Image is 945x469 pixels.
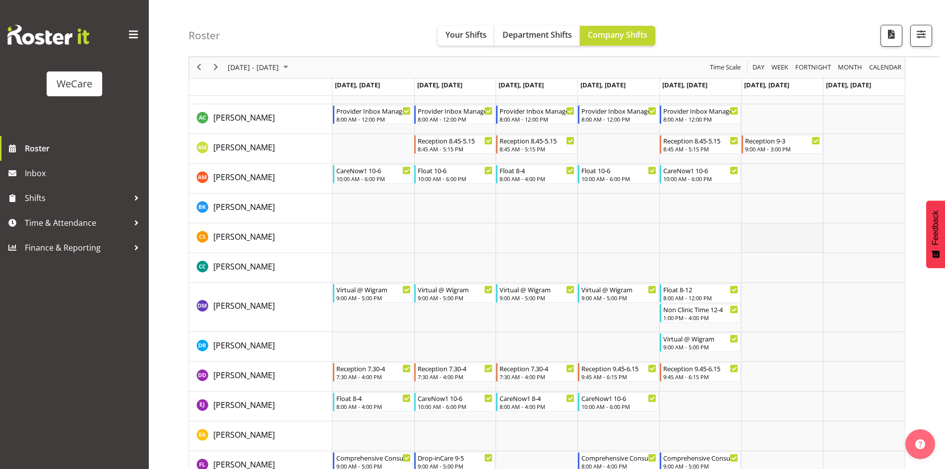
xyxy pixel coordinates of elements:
span: calendar [868,62,902,74]
span: [PERSON_NAME] [213,172,275,183]
div: 7:30 AM - 4:00 PM [500,373,574,381]
a: [PERSON_NAME] [213,339,275,351]
div: Ashley Mendoza"s event - Float 8-4 Begin From Wednesday, August 27, 2025 at 8:00:00 AM GMT+12:00 ... [496,165,577,184]
td: Ashley Mendoza resource [189,164,332,194]
div: 8:45 AM - 5:15 PM [418,145,493,153]
div: Provider Inbox Management [581,106,656,116]
div: Provider Inbox Management [418,106,493,116]
div: Reception 8.45-5.15 [663,135,738,145]
div: 9:00 AM - 5:00 PM [663,343,738,351]
div: Provider Inbox Management [663,106,738,116]
div: 8:00 AM - 12:00 PM [663,294,738,302]
div: Demi Dumitrean"s event - Reception 7.30-4 Begin From Monday, August 25, 2025 at 7:30:00 AM GMT+12... [333,363,414,382]
div: 8:00 AM - 4:00 PM [336,402,411,410]
div: Virtual @ Wigram [663,334,738,343]
span: Time & Attendance [25,215,129,230]
span: [DATE], [DATE] [417,80,462,89]
div: 7:30 AM - 4:00 PM [336,373,411,381]
button: Department Shifts [495,26,580,46]
button: Your Shifts [438,26,495,46]
h4: Roster [189,30,220,41]
button: Time Scale [708,62,743,74]
div: Ella Jarvis"s event - CareNow1 10-6 Begin From Tuesday, August 26, 2025 at 10:00:00 AM GMT+12:00 ... [414,393,495,411]
div: Float 8-4 [500,165,574,175]
button: Timeline Day [751,62,766,74]
span: Feedback [931,210,940,245]
span: [PERSON_NAME] [213,340,275,351]
span: Your Shifts [445,29,487,40]
span: Day [752,62,765,74]
div: 8:00 AM - 12:00 PM [581,115,656,123]
div: CareNow1 8-4 [500,393,574,403]
div: Deepti Raturi"s event - Virtual @ Wigram Begin From Friday, August 29, 2025 at 9:00:00 AM GMT+12:... [660,333,741,352]
div: Comprehensive Consult 9-5 [336,453,411,463]
a: [PERSON_NAME] [213,201,275,213]
span: Roster [25,141,144,156]
div: Provider Inbox Management [336,106,411,116]
div: 10:00 AM - 6:00 PM [418,402,493,410]
div: 9:00 AM - 5:00 PM [500,294,574,302]
div: 10:00 AM - 6:00 PM [581,402,656,410]
div: Antonia Mao"s event - Reception 8.45-5.15 Begin From Tuesday, August 26, 2025 at 8:45:00 AM GMT+1... [414,135,495,154]
div: CareNow1 10-6 [418,393,493,403]
span: Fortnight [794,62,832,74]
span: Department Shifts [503,29,572,40]
div: Ella Jarvis"s event - CareNow1 8-4 Begin From Wednesday, August 27, 2025 at 8:00:00 AM GMT+12:00 ... [496,393,577,411]
td: Demi Dumitrean resource [189,362,332,392]
div: 10:00 AM - 6:00 PM [336,175,411,183]
td: Catherine Stewart resource [189,223,332,253]
span: [PERSON_NAME] [213,400,275,410]
span: [PERSON_NAME] [213,112,275,123]
td: Ella Jarvis resource [189,392,332,421]
div: Reception 7.30-4 [336,363,411,373]
span: Finance & Reporting [25,240,129,255]
div: Ella Jarvis"s event - CareNow1 10-6 Begin From Thursday, August 28, 2025 at 10:00:00 AM GMT+12:00... [578,393,659,411]
div: 8:00 AM - 12:00 PM [663,115,738,123]
div: 8:00 AM - 12:00 PM [336,115,411,123]
a: [PERSON_NAME] [213,300,275,312]
span: Shifts [25,191,129,205]
div: 10:00 AM - 6:00 PM [418,175,493,183]
div: Demi Dumitrean"s event - Reception 7.30-4 Begin From Tuesday, August 26, 2025 at 7:30:00 AM GMT+1... [414,363,495,382]
span: [PERSON_NAME] [213,201,275,212]
div: Deepti Mahajan"s event - Virtual @ Wigram Begin From Tuesday, August 26, 2025 at 9:00:00 AM GMT+1... [414,284,495,303]
span: [DATE] - [DATE] [227,62,280,74]
td: Deepti Raturi resource [189,332,332,362]
div: Virtual @ Wigram [500,284,574,294]
span: Company Shifts [588,29,647,40]
a: [PERSON_NAME] [213,399,275,411]
div: Deepti Mahajan"s event - Virtual @ Wigram Begin From Monday, August 25, 2025 at 9:00:00 AM GMT+12... [333,284,414,303]
div: Ella Jarvis"s event - Float 8-4 Begin From Monday, August 25, 2025 at 8:00:00 AM GMT+12:00 Ends A... [333,393,414,411]
div: Comprehensive Consult 8-4 [581,453,656,463]
div: Deepti Mahajan"s event - Non Clinic Time 12-4 Begin From Friday, August 29, 2025 at 1:00:00 PM GM... [660,304,741,323]
div: WeCare [57,76,92,91]
div: 1:00 PM - 4:00 PM [663,314,738,322]
div: Virtual @ Wigram [336,284,411,294]
div: 8:45 AM - 5:15 PM [663,145,738,153]
div: 8:45 AM - 5:15 PM [500,145,574,153]
a: [PERSON_NAME] [213,429,275,441]
span: [DATE], [DATE] [744,80,789,89]
div: 9:00 AM - 3:00 PM [745,145,820,153]
div: Demi Dumitrean"s event - Reception 9.45-6.15 Begin From Friday, August 29, 2025 at 9:45:00 AM GMT... [660,363,741,382]
div: 8:00 AM - 4:00 PM [500,175,574,183]
div: Ashley Mendoza"s event - CareNow1 10-6 Begin From Monday, August 25, 2025 at 10:00:00 AM GMT+12:0... [333,165,414,184]
div: Demi Dumitrean"s event - Reception 7.30-4 Begin From Wednesday, August 27, 2025 at 7:30:00 AM GMT... [496,363,577,382]
img: Rosterit website logo [7,25,89,45]
div: Reception 7.30-4 [500,363,574,373]
div: 9:00 AM - 5:00 PM [418,294,493,302]
div: 10:00 AM - 6:00 PM [581,175,656,183]
span: [PERSON_NAME] [213,142,275,153]
div: Float 8-4 [336,393,411,403]
td: Andrew Casburn resource [189,104,332,134]
span: [PERSON_NAME] [213,370,275,381]
button: Next [209,62,223,74]
span: Month [837,62,863,74]
button: Month [868,62,903,74]
span: [DATE], [DATE] [826,80,871,89]
div: Reception 8.45-5.15 [500,135,574,145]
span: [PERSON_NAME] [213,429,275,440]
div: 8:00 AM - 12:00 PM [418,115,493,123]
div: Reception 9-3 [745,135,820,145]
div: 8:00 AM - 12:00 PM [500,115,574,123]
